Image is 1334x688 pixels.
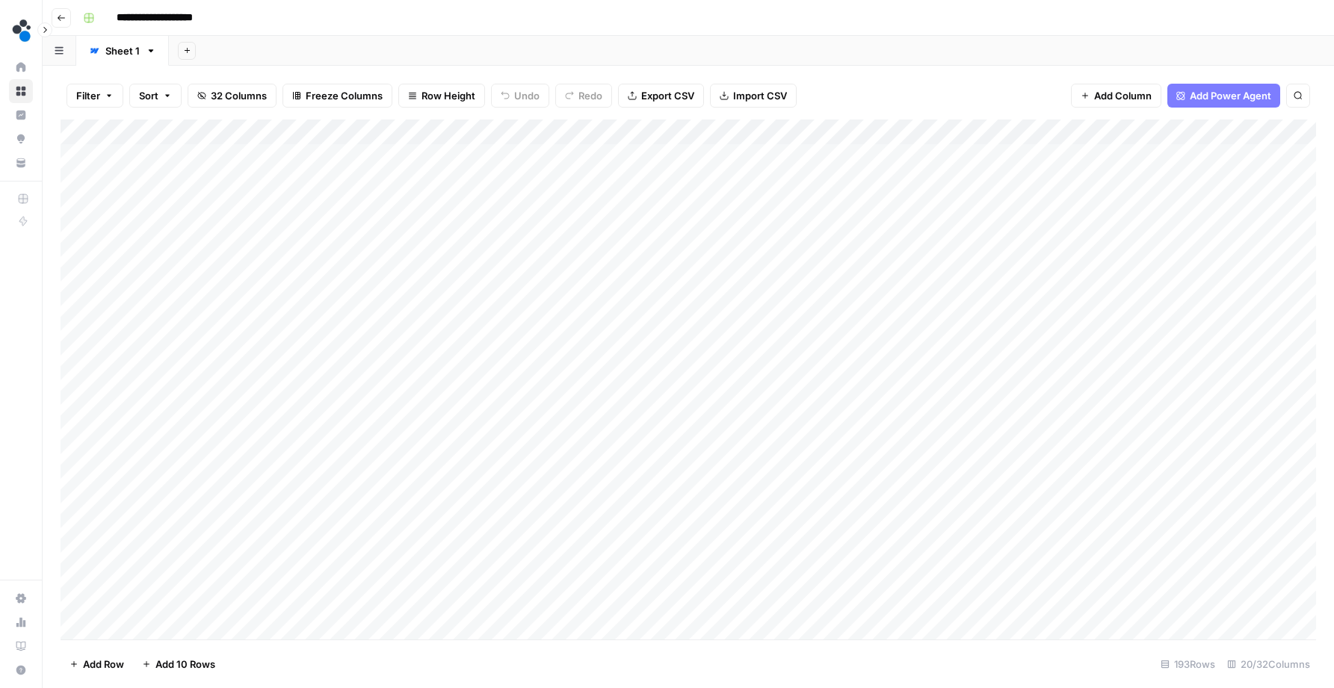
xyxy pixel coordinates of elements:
[1094,88,1152,103] span: Add Column
[618,84,704,108] button: Export CSV
[421,88,475,103] span: Row Height
[1221,652,1316,676] div: 20/32 Columns
[83,657,124,672] span: Add Row
[211,88,267,103] span: 32 Columns
[9,127,33,151] a: Opportunities
[188,84,277,108] button: 32 Columns
[710,84,797,108] button: Import CSV
[67,84,123,108] button: Filter
[9,634,33,658] a: Learning Hub
[578,88,602,103] span: Redo
[555,84,612,108] button: Redo
[9,12,33,49] button: Workspace: spot.ai
[1071,84,1161,108] button: Add Column
[133,652,224,676] button: Add 10 Rows
[1167,84,1280,108] button: Add Power Agent
[129,84,182,108] button: Sort
[76,88,100,103] span: Filter
[9,658,33,682] button: Help + Support
[306,88,383,103] span: Freeze Columns
[76,36,169,66] a: Sheet 1
[139,88,158,103] span: Sort
[1155,652,1221,676] div: 193 Rows
[9,55,33,79] a: Home
[733,88,787,103] span: Import CSV
[282,84,392,108] button: Freeze Columns
[105,43,140,58] div: Sheet 1
[9,151,33,175] a: Your Data
[9,17,36,44] img: spot.ai Logo
[9,79,33,103] a: Browse
[61,652,133,676] button: Add Row
[155,657,215,672] span: Add 10 Rows
[9,610,33,634] a: Usage
[9,586,33,610] a: Settings
[491,84,549,108] button: Undo
[9,103,33,127] a: Insights
[1190,88,1271,103] span: Add Power Agent
[398,84,485,108] button: Row Height
[641,88,694,103] span: Export CSV
[514,88,540,103] span: Undo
